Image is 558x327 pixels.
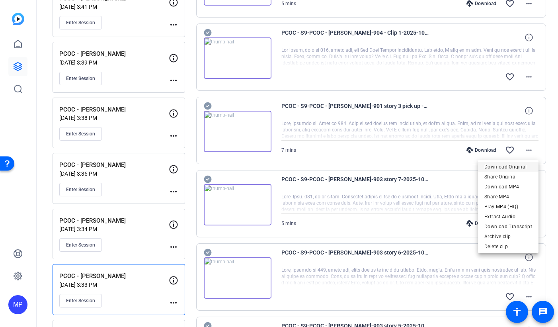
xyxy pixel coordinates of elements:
[484,192,532,202] span: Share MP4
[484,162,532,172] span: Download Original
[484,212,532,221] span: Extract Audio
[484,222,532,231] span: Download Transcript
[484,182,532,192] span: Download MP4
[484,172,532,182] span: Share Original
[484,202,532,211] span: Play MP4 (HQ)
[484,242,532,251] span: Delete clip
[484,232,532,241] span: Archive clip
